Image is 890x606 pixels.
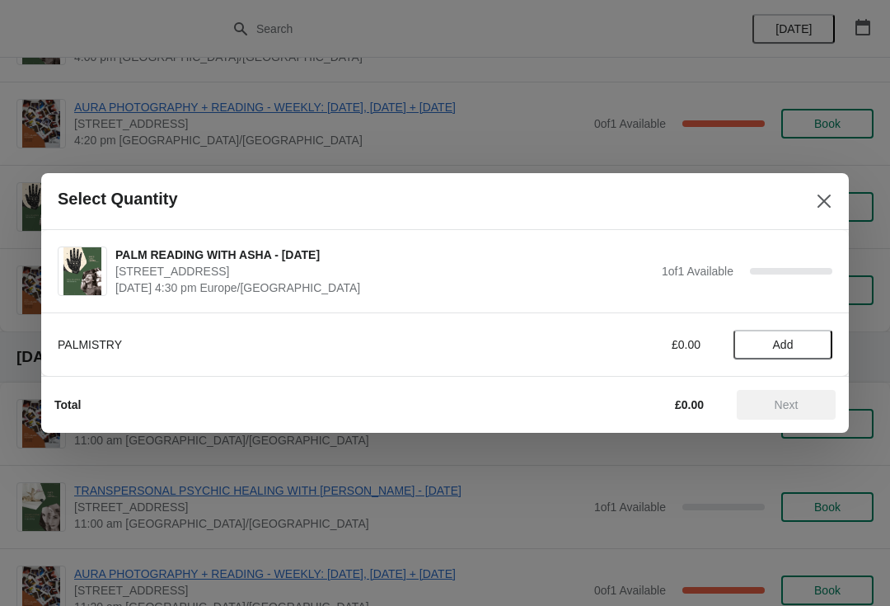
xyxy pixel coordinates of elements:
[115,247,653,263] span: PALM READING WITH ASHA - [DATE]
[809,186,839,216] button: Close
[115,280,653,296] span: [DATE] 4:30 pm Europe/[GEOGRAPHIC_DATA]
[773,338,794,351] span: Add
[63,247,101,295] img: PALM READING WITH ASHA - 17TH OCTOBER | 74 Broadway Market, London, UK | October 17 | 4:30 pm Eur...
[662,265,733,278] span: 1 of 1 Available
[58,190,178,209] h2: Select Quantity
[548,336,700,353] div: £0.00
[58,336,515,353] div: PALMISTRY
[54,398,81,411] strong: Total
[733,330,832,359] button: Add
[675,398,704,411] strong: £0.00
[115,263,653,280] span: [STREET_ADDRESS]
